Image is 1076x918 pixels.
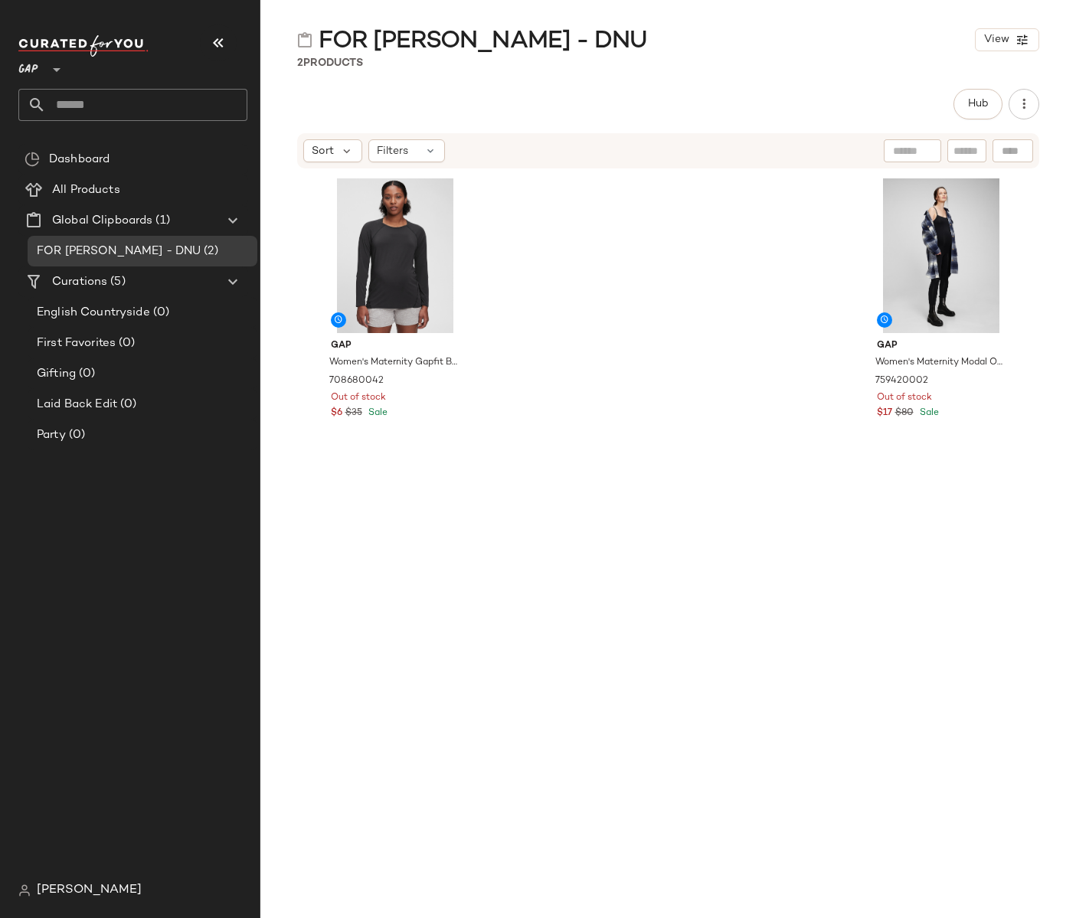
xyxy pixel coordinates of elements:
button: Hub [953,89,1002,119]
span: Sale [917,408,939,418]
span: (5) [107,273,125,291]
span: Global Clipboards [52,212,152,230]
span: GAP [18,52,38,80]
img: cn20667986.jpg [319,178,473,333]
img: svg%3e [18,884,31,897]
div: Products [297,55,363,71]
span: 2 [297,57,303,69]
span: View [983,34,1009,46]
span: Party [37,426,66,444]
span: $80 [895,407,914,420]
span: (0) [76,365,95,383]
span: Sort [312,143,334,159]
span: Hub [967,98,989,110]
span: (0) [117,396,136,413]
span: $35 [345,407,362,420]
span: Laid Back Edit [37,396,117,413]
span: (0) [150,304,169,322]
span: First Favorites [37,335,116,352]
span: Dashboard [49,151,110,168]
span: (0) [116,335,135,352]
span: Out of stock [331,391,386,405]
span: Women's Maternity Modal One-Piece by Gap True Black Size L [875,356,1005,370]
img: cn54256277.jpg [865,178,1019,333]
img: cfy_white_logo.C9jOOHJF.svg [18,35,149,57]
span: $6 [331,407,342,420]
span: (2) [201,243,217,260]
span: Gifting [37,365,76,383]
span: Filters [377,143,408,159]
span: (1) [152,212,169,230]
span: Curations [52,273,107,291]
span: Gap [877,339,1006,353]
span: FOR [PERSON_NAME] - DNU [319,26,647,57]
span: Out of stock [877,391,932,405]
span: FOR [PERSON_NAME] - DNU [37,243,201,260]
img: svg%3e [297,32,312,47]
span: All Products [52,181,120,199]
button: View [975,28,1039,51]
span: Gap [331,339,460,353]
span: Women's Maternity Gapfit Breathe T-Shirt by Gap True Black Size XS [329,356,459,370]
span: (0) [66,426,85,444]
span: English Countryside [37,304,150,322]
span: 708680042 [329,374,384,388]
img: svg%3e [25,152,40,167]
span: [PERSON_NAME] [37,881,142,900]
span: $17 [877,407,892,420]
span: 759420002 [875,374,928,388]
span: Sale [365,408,388,418]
